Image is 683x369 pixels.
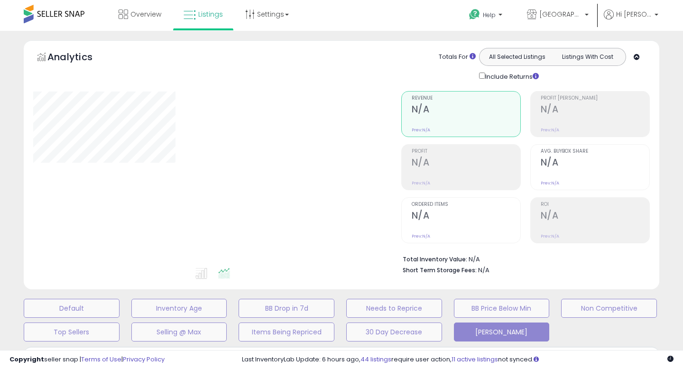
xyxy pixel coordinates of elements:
[9,355,165,364] div: seller snap | |
[439,53,476,62] div: Totals For
[412,233,430,239] small: Prev: N/A
[454,299,550,318] button: BB Price Below Min
[403,255,467,263] b: Total Inventory Value:
[541,157,649,170] h2: N/A
[403,266,477,274] b: Short Term Storage Fees:
[412,202,520,207] span: Ordered Items
[482,51,553,63] button: All Selected Listings
[412,157,520,170] h2: N/A
[24,299,120,318] button: Default
[469,9,480,20] i: Get Help
[454,323,550,341] button: [PERSON_NAME]
[412,149,520,154] span: Profit
[472,71,550,82] div: Include Returns
[412,210,520,223] h2: N/A
[9,355,44,364] strong: Copyright
[346,299,442,318] button: Needs to Reprice
[412,96,520,101] span: Revenue
[131,299,227,318] button: Inventory Age
[130,9,161,19] span: Overview
[604,9,658,31] a: Hi [PERSON_NAME]
[24,323,120,341] button: Top Sellers
[403,253,643,264] li: N/A
[478,266,489,275] span: N/A
[541,210,649,223] h2: N/A
[541,149,649,154] span: Avg. Buybox Share
[461,1,512,31] a: Help
[552,51,623,63] button: Listings With Cost
[483,11,496,19] span: Help
[346,323,442,341] button: 30 Day Decrease
[412,127,430,133] small: Prev: N/A
[239,323,334,341] button: Items Being Repriced
[47,50,111,66] h5: Analytics
[561,299,657,318] button: Non Competitive
[616,9,652,19] span: Hi [PERSON_NAME]
[541,96,649,101] span: Profit [PERSON_NAME]
[412,180,430,186] small: Prev: N/A
[131,323,227,341] button: Selling @ Max
[239,299,334,318] button: BB Drop in 7d
[541,202,649,207] span: ROI
[539,9,582,19] span: [GEOGRAPHIC_DATA]
[541,104,649,117] h2: N/A
[541,180,559,186] small: Prev: N/A
[412,104,520,117] h2: N/A
[198,9,223,19] span: Listings
[541,233,559,239] small: Prev: N/A
[541,127,559,133] small: Prev: N/A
